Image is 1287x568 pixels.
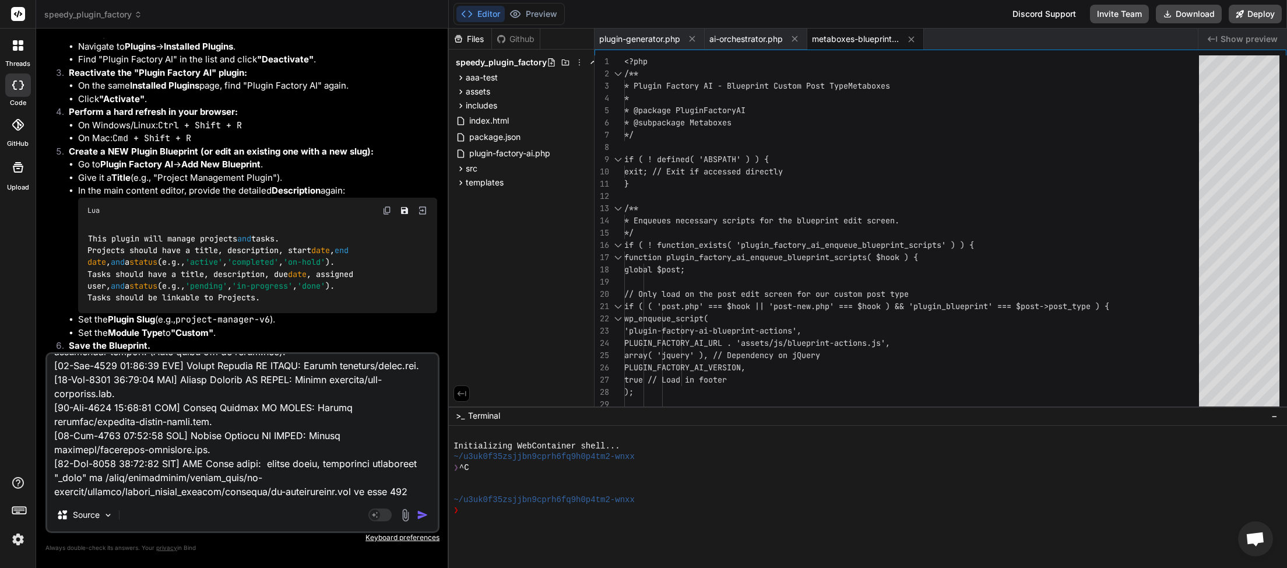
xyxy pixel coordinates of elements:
[492,33,540,45] div: Github
[595,374,609,386] div: 27
[129,281,157,291] span: status
[399,509,412,522] img: attachment
[45,542,439,553] p: Always double-check its answers. Your in Bind
[1269,406,1280,425] button: −
[624,313,708,324] span: wp_enqueue_script(
[595,288,609,300] div: 20
[624,80,848,91] span: * Plugin Factory AI - Blueprint Custom Post Type
[468,130,522,144] span: package.json
[382,206,392,215] img: copy
[783,350,820,360] span: n jQuery
[130,80,199,91] strong: Installed Plugins
[78,40,437,54] li: Navigate to -> .
[595,80,609,92] div: 3
[595,349,609,362] div: 25
[595,92,609,104] div: 4
[624,289,820,299] span: // Only load on the post edit screen for o
[44,9,142,20] span: speedy_plugin_factory
[1238,521,1273,556] div: Open chat
[624,166,783,177] span: exit; // Exit if accessed directly
[505,6,562,22] button: Preview
[595,337,609,349] div: 24
[595,117,609,129] div: 6
[459,462,469,473] span: ^C
[7,183,29,192] label: Upload
[466,100,497,111] span: includes
[227,257,279,268] span: 'completed'
[257,54,314,65] strong: "Deactivate"
[1090,5,1149,23] button: Invite Team
[839,252,918,262] span: cripts( $hook ) {
[595,251,609,264] div: 17
[78,313,437,327] li: Set the (e.g., ).
[164,41,233,52] strong: Installed Plugins
[624,105,746,115] span: * @package PluginFactoryAI
[1229,5,1282,23] button: Deploy
[335,245,349,255] span: end
[87,233,358,304] code: This plugin will manage projects tasks. Projects should have a title, description, start , , a (e...
[125,41,156,52] strong: Plugins
[610,153,625,166] div: Click to collapse the range.
[453,462,459,473] span: ❯
[624,117,732,128] span: * @subpackage Metaboxes
[100,159,173,170] strong: Plugin Factory AI
[78,184,437,313] li: In the main content editor, provide the detailed again:
[610,202,625,215] div: Click to collapse the range.
[595,325,609,337] div: 23
[417,509,428,521] img: icon
[129,257,157,268] span: status
[453,505,459,516] span: ❯
[624,387,634,397] span: );
[610,313,625,325] div: Click to collapse the range.
[595,227,609,239] div: 15
[156,544,177,551] span: privacy
[10,98,26,108] label: code
[396,202,413,219] button: Save file
[69,340,150,351] strong: Save the Blueprint.
[69,146,374,157] strong: Create a NEW Plugin Blueprint (or edit an existing one with a new slug):
[311,245,330,255] span: date
[599,33,680,45] span: plugin-generator.php
[1156,5,1222,23] button: Download
[78,158,437,171] li: Go to -> .
[69,67,247,78] strong: Reactivate the "Plugin Factory AI" plugin:
[453,495,635,505] span: ~/u3uk0f35zsjjbn9cprh6fq9h0p4tm2-wnxx
[456,57,547,68] span: speedy_plugin_factory
[709,33,783,45] span: ai-orchestrator.php
[595,190,609,202] div: 12
[1053,301,1109,311] span: ost_type ) {
[73,509,100,521] p: Source
[111,281,125,291] span: and
[610,251,625,264] div: Click to collapse the range.
[283,257,325,268] span: 'on-hold'
[449,33,491,45] div: Files
[232,281,293,291] span: 'in-progress'
[288,269,307,279] span: date
[595,129,609,141] div: 7
[624,252,839,262] span: function plugin_factory_ai_enqueue_blueprint_s
[595,55,609,68] div: 1
[171,327,213,338] strong: "Custom"
[624,178,629,189] span: }
[610,68,625,80] div: Click to collapse the range.
[185,281,227,291] span: 'pending'
[468,114,510,128] span: index.html
[108,314,155,325] strong: Plugin Slug
[417,205,428,216] img: Open in Browser
[624,338,783,348] span: PLUGIN_FACTORY_AI_URL . 'assets/js
[78,53,437,66] li: Find "Plugin Factory AI" in the list and click .
[595,300,609,313] div: 21
[595,166,609,178] div: 10
[175,314,270,325] code: project-manager-v6
[595,276,609,288] div: 19
[87,257,106,268] span: date
[78,132,437,145] li: On Mac:
[78,327,437,340] li: Set the to .
[78,119,437,132] li: On Windows/Linux:
[7,139,29,149] label: GitHub
[624,350,783,360] span: array( 'jquery' ), // Dependency o
[456,6,505,22] button: Editor
[595,153,609,166] div: 9
[237,233,251,244] span: and
[453,441,620,451] span: Initializing WebContainer shell...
